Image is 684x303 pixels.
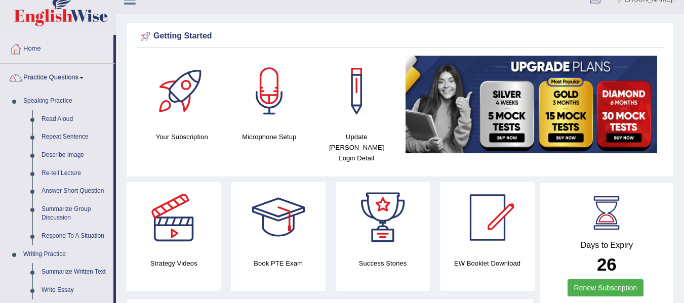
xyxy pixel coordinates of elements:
a: Summarize Written Text [37,263,113,281]
a: Practice Questions [1,64,113,89]
a: Write Essay [37,281,113,299]
a: Repeat Sentence [37,128,113,146]
a: Read Aloud [37,110,113,128]
a: Writing Practice [19,245,113,264]
a: Speaking Practice [19,92,113,110]
div: Getting Started [138,29,662,44]
a: Respond To A Situation [37,227,113,245]
a: Describe Image [37,146,113,164]
a: Summarize Group Discussion [37,200,113,227]
h4: Book PTE Exam [231,258,325,269]
h4: EW Booklet Download [440,258,534,269]
h4: Update [PERSON_NAME] Login Detail [318,132,395,163]
h4: Success Stories [336,258,430,269]
a: Answer Short Question [37,182,113,200]
h4: Strategy Videos [127,258,221,269]
a: Renew Subscription [568,279,644,296]
h4: Your Subscription [143,132,221,142]
h4: Days to Expiry [551,241,662,250]
b: 26 [597,254,617,274]
a: Re-tell Lecture [37,164,113,183]
a: Home [1,35,113,60]
h4: Microphone Setup [231,132,308,142]
img: small5.jpg [406,56,658,153]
